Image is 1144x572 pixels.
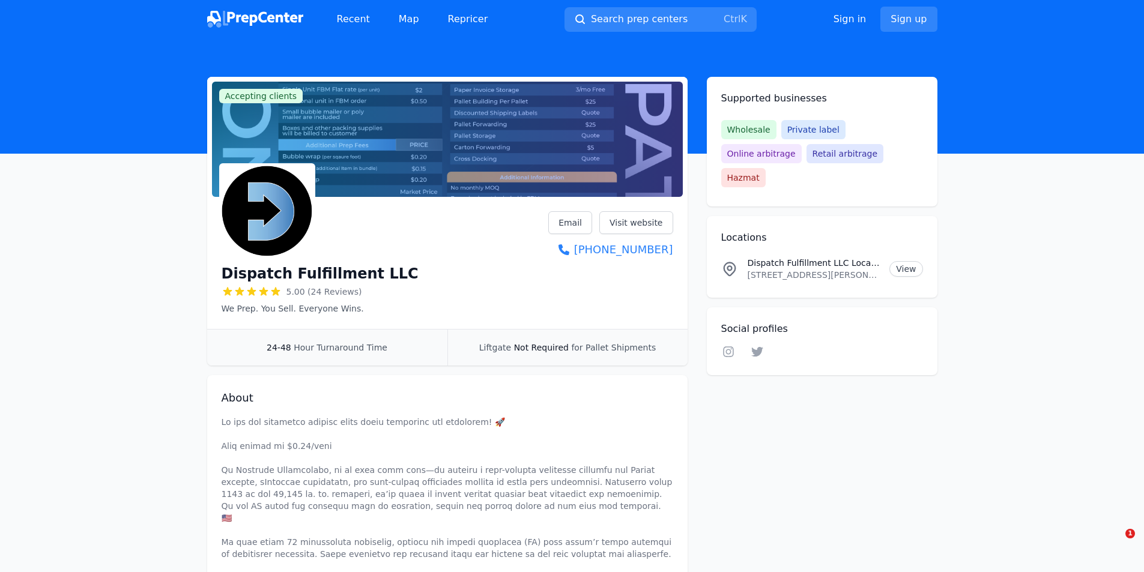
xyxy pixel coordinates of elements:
kbd: Ctrl [724,13,740,25]
h2: About [222,390,673,406]
span: for Pallet Shipments [571,343,656,352]
span: Retail arbitrage [807,144,883,163]
h2: Supported businesses [721,91,923,106]
p: [STREET_ADDRESS][PERSON_NAME] [748,269,880,281]
span: Not Required [514,343,569,352]
span: Hazmat [721,168,766,187]
a: Map [389,7,429,31]
span: 1 [1125,529,1135,538]
img: Dispatch Fulfillment LLC [222,166,313,257]
button: Search prep centersCtrlK [564,7,757,32]
a: Sign up [880,7,937,32]
a: Sign in [834,12,867,26]
span: Online arbitrage [721,144,802,163]
a: [PHONE_NUMBER] [548,241,673,258]
span: Accepting clients [219,89,303,103]
a: View [889,261,922,277]
p: We Prep. You Sell. Everyone Wins. [222,303,419,315]
iframe: Intercom live chat [1101,529,1130,558]
span: Search prep centers [591,12,688,26]
span: 24-48 [267,343,291,352]
kbd: K [740,13,747,25]
h2: Social profiles [721,322,923,336]
a: Recent [327,7,380,31]
span: Private label [781,120,846,139]
h1: Dispatch Fulfillment LLC [222,264,419,283]
span: Hour Turnaround Time [294,343,387,352]
a: Email [548,211,592,234]
span: Liftgate [479,343,511,352]
a: Visit website [599,211,673,234]
p: Dispatch Fulfillment LLC Location [748,257,880,269]
span: 5.00 (24 Reviews) [286,286,362,298]
a: Repricer [438,7,498,31]
h2: Locations [721,230,923,245]
span: Wholesale [721,120,776,139]
img: PrepCenter [207,11,303,28]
